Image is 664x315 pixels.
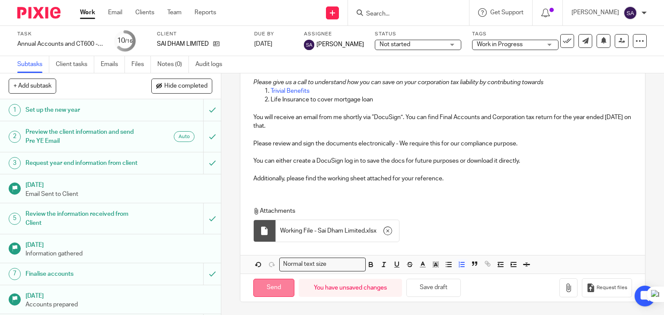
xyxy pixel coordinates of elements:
[26,239,212,249] h1: [DATE]
[366,227,377,235] span: xlsx
[26,300,212,309] p: Accounts prepared
[253,79,543,85] em: Please give us a call to understand how you can save on your corporation tax liability by contrib...
[26,249,212,258] p: Information gathered
[174,131,195,142] div: Auto
[164,83,207,90] span: Hide completed
[253,174,632,183] p: Additionally, please find the working sheet attached for your reference.
[195,56,229,73] a: Audit logs
[253,207,625,215] p: Attachments
[26,157,138,170] h1: Request year end information from client
[406,279,461,297] button: Save draft
[299,279,402,297] div: You have unsaved changes
[253,157,632,165] p: You can either create a DocuSign log in to save the docs for future purposes or download it direc...
[304,31,364,38] label: Assignee
[254,31,293,38] label: Due by
[271,88,310,94] a: Trivial Benefits
[131,56,151,73] a: Files
[9,157,21,169] div: 3
[101,56,125,73] a: Emails
[253,279,294,297] input: Send
[316,40,364,49] span: [PERSON_NAME]
[280,227,365,235] span: Working File - Sai Dham Limited
[304,40,314,50] img: svg%3E
[125,39,133,44] small: /16
[281,260,329,269] span: Normal text size
[108,8,122,17] a: Email
[271,95,632,104] p: Life Insurance to cover mortgage loan
[253,139,632,148] p: Please review and sign the documents electronically - We require this for our compliance purpose.
[26,208,138,230] h1: Review the information received from Client
[9,268,21,280] div: 7
[157,40,209,48] p: SAI DHAM LIMITED
[329,260,361,269] input: Search for option
[375,31,461,38] label: Status
[380,41,410,47] span: Not started
[17,7,61,19] img: Pixie
[279,258,366,271] div: Search for option
[26,190,212,198] p: Email Sent to Client
[157,31,243,38] label: Client
[477,41,523,47] span: Work in Progress
[17,40,104,48] div: Annual Accounts and CT600 - (SPV)
[9,104,21,116] div: 1
[151,79,212,93] button: Hide completed
[26,126,138,148] h1: Preview the client information and send Pre YE Email
[597,284,627,291] span: Request files
[117,36,133,46] div: 10
[80,8,95,17] a: Work
[17,31,104,38] label: Task
[157,56,189,73] a: Notes (0)
[9,213,21,225] div: 5
[26,290,212,300] h1: [DATE]
[195,8,216,17] a: Reports
[26,179,212,189] h1: [DATE]
[253,113,632,131] p: You will receive an email from me shortly via “DocuSign”. You can find Final Accounts and Corpora...
[490,9,524,16] span: Get Support
[17,56,49,73] a: Subtasks
[472,31,559,38] label: Tags
[571,8,619,17] p: [PERSON_NAME]
[26,268,138,280] h1: Finalise accounts
[254,41,272,47] span: [DATE]
[9,131,21,143] div: 2
[365,10,443,18] input: Search
[9,79,56,93] button: + Add subtask
[26,104,138,117] h1: Set up the new year
[276,220,399,242] div: .
[135,8,154,17] a: Clients
[56,56,94,73] a: Client tasks
[623,6,637,20] img: svg%3E
[582,278,632,298] button: Request files
[167,8,182,17] a: Team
